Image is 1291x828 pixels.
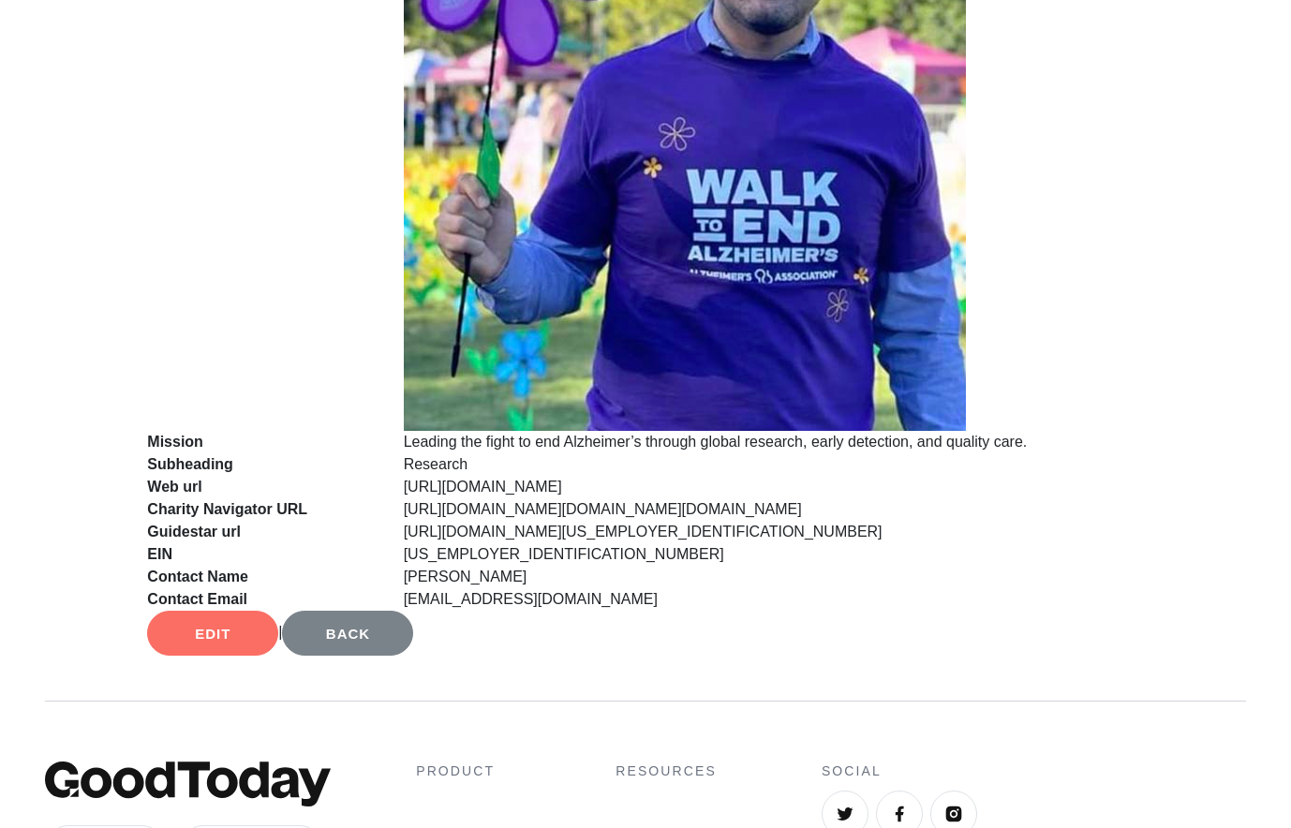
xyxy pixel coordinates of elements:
[133,521,389,543] dt: Guidestar url
[390,498,1158,521] dd: [URL][DOMAIN_NAME][DOMAIN_NAME][DOMAIN_NAME]
[890,805,909,823] img: Facebook
[390,521,1158,543] dd: [URL][DOMAIN_NAME][US_EMPLOYER_IDENTIFICATION_NUMBER]
[944,805,963,823] img: Instagram
[147,611,1143,656] div: |
[133,431,389,453] dt: Mission
[822,761,1246,781] h4: Social
[390,543,1158,566] dd: [US_EMPLOYER_IDENTIFICATION_NUMBER]
[390,476,1158,498] dd: [URL][DOMAIN_NAME]
[390,431,1158,453] dd: Leading the fight to end Alzheimer’s through global research, early detection, and quality care.
[133,543,389,566] dt: EIN
[282,611,413,656] a: Back
[836,805,854,823] img: Twitter
[416,761,511,781] h4: Product
[390,453,1158,476] dd: Research
[616,761,717,781] h4: Resources
[133,566,389,588] dt: Contact Name
[390,588,1158,611] dd: [EMAIL_ADDRESS][DOMAIN_NAME]
[390,566,1158,588] dd: [PERSON_NAME]
[133,588,389,611] dt: Contact Email
[133,453,389,476] dt: Subheading
[45,761,331,806] img: GoodToday
[147,611,278,656] a: Edit
[133,476,389,498] dt: Web url
[133,498,389,521] dt: Charity Navigator URL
